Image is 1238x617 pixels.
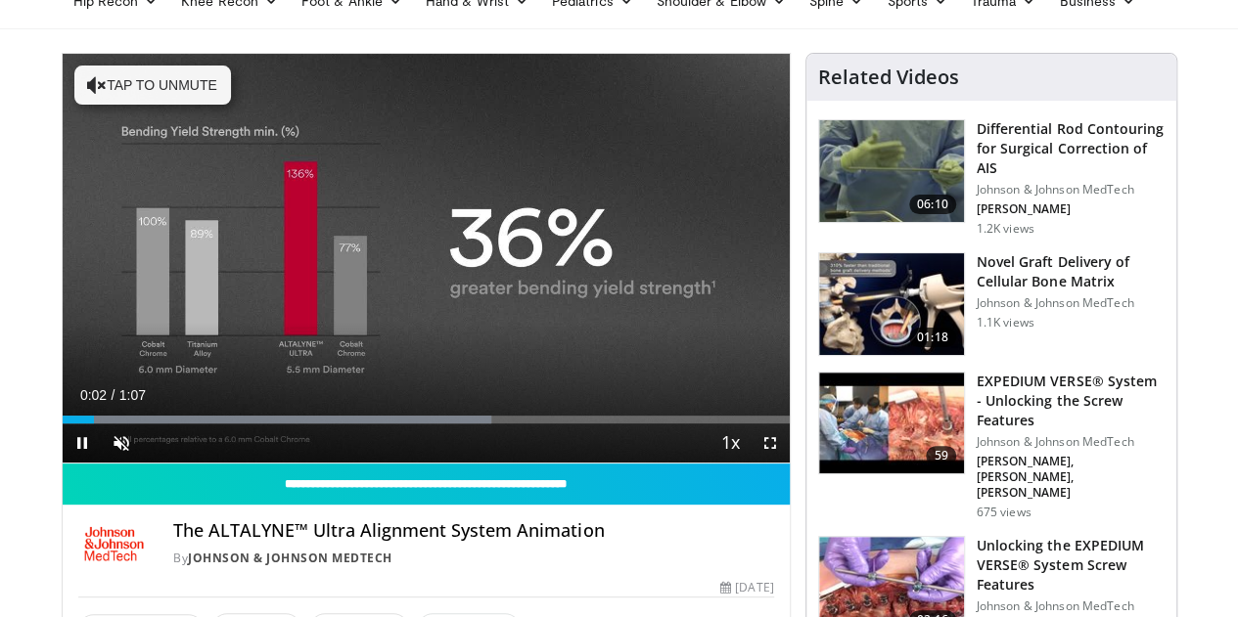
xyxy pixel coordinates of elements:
span: 1:07 [119,387,146,403]
p: 675 views [977,505,1032,520]
a: 01:18 Novel Graft Delivery of Cellular Bone Matrix Johnson & Johnson MedTech 1.1K views [818,252,1165,356]
span: 01:18 [909,328,956,347]
span: 0:02 [80,387,107,403]
div: [DATE] [720,579,773,596]
p: 1.2K views [977,221,1034,237]
button: Playback Rate [711,423,751,463]
button: Unmute [102,423,141,463]
p: [PERSON_NAME], [PERSON_NAME], [PERSON_NAME] [977,454,1165,501]
img: Johnson & Johnson MedTech [78,520,151,567]
p: Johnson & Johnson MedTech [977,434,1165,450]
h3: Unlocking the EXPEDIUM VERSE® System Screw Features [977,536,1165,595]
h3: Differential Rod Contouring for Surgical Correction of AIS [977,119,1165,178]
a: 06:10 Differential Rod Contouring for Surgical Correction of AIS Johnson & Johnson MedTech [PERSO... [818,119,1165,237]
video-js: Video Player [63,54,790,463]
button: Pause [63,423,102,463]
span: / [112,387,115,403]
p: Johnson & Johnson MedTech [977,295,1165,311]
p: Johnson & Johnson MedTech [977,182,1165,198]
button: Tap to unmute [74,66,231,105]
h4: Related Videos [818,66,959,89]
img: 8860707b-c349-48ba-913d-f5e182c92da7.150x105_q85_crop-smart_upscale.jpg [819,373,964,474]
h3: Novel Graft Delivery of Cellular Bone Matrix [977,252,1165,291]
span: 06:10 [909,195,956,214]
div: Progress Bar [63,416,790,423]
p: [PERSON_NAME] [977,201,1165,217]
p: 1.1K views [977,315,1034,331]
img: 984d45c9-d1a2-42b1-bc92-7cbc174eb287.150x105_q85_crop-smart_upscale.jpg [819,120,964,222]
div: By [173,550,773,567]
p: Johnson & Johnson MedTech [977,598,1165,614]
a: 59 EXPEDIUM VERSE® System - Unlocking the Screw Features Johnson & Johnson MedTech [PERSON_NAME],... [818,372,1165,520]
button: Fullscreen [751,423,790,463]
h4: The ALTALYNE™ Ultra Alignment System Animation [173,520,773,542]
a: Johnson & Johnson MedTech [188,550,392,566]
h3: EXPEDIUM VERSE® System - Unlocking the Screw Features [977,372,1165,430]
span: 59 [926,446,955,465]
img: 7747b948-3c94-485e-8b14-d481272fcee9.150x105_q85_crop-smart_upscale.jpg [819,253,964,355]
